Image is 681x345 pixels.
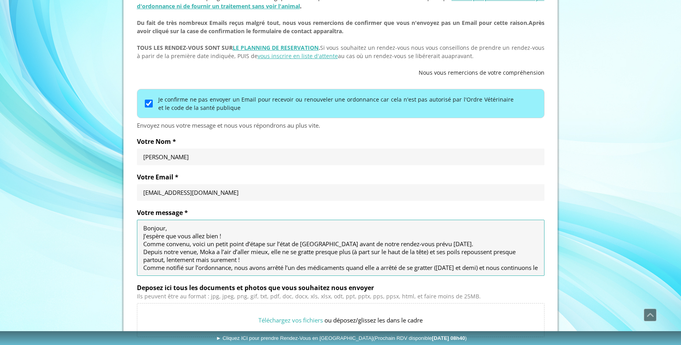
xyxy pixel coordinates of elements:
[233,44,319,51] a: LE PLANNING DE RESERVATION
[137,44,321,51] strong: TOUS LES RENDEZ-VOUS SONT SUR .
[137,209,544,217] label: Votre message *
[419,69,544,76] span: Nous vous remercions de votre compréhension
[137,293,544,300] div: Ils peuvent être au format : jpg, jpeg, png, gif, txt, pdf, doc, docx, xls, xlsx, odt, ppt, pptx,...
[137,44,544,60] span: Si vous souhaitez un rendez-vous nous vous conseillons de prendre un rendez-vous à parir de la pr...
[143,153,538,161] input: Votre Nom *
[137,19,529,26] span: Du fait de très nombreux Emails reçus malgré tout, nous vous remercions de confirmer que vous n'e...
[644,309,656,321] a: Défiler vers le haut
[143,224,538,271] textarea: Bonjour, J’espère que vous allez bien ! Comme convenu, voici un petit point d’étape sur l’état de...
[158,95,514,112] label: Je confirme ne pas envoyer un Email pour recevoir ou renouveler une ordonnance car cela n'est pas...
[137,121,544,130] div: Envoyez nous votre message et nous vous répondrons au plus vite.
[258,52,338,60] a: vous inscrire en liste d'attente
[644,309,656,321] span: Défiler vers le haut
[143,189,538,196] input: Votre Email *
[137,284,544,292] label: Deposez ici tous les documents et photos que vous souhaitez nous envoyer
[137,19,544,35] span: Après avoir cliqué sur la case de confirmation le formulaire de contact apparaîtra.
[137,138,544,145] label: Votre Nom *
[137,173,544,181] label: Votre Email *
